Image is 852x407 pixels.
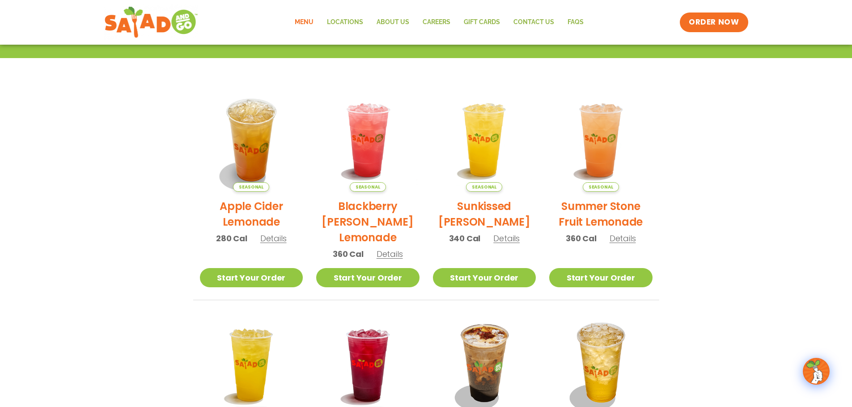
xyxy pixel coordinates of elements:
img: Product photo for Blackberry Bramble Lemonade [316,88,420,192]
span: 360 Cal [566,232,597,244]
span: Details [610,233,636,244]
a: Start Your Order [549,268,653,287]
img: wpChatIcon [804,359,829,384]
span: 360 Cal [333,248,364,260]
span: Details [260,233,287,244]
a: GIFT CARDS [457,12,507,33]
h2: Apple Cider Lemonade [200,198,303,230]
span: Seasonal [466,182,502,192]
span: ORDER NOW [689,17,739,28]
nav: Menu [288,12,590,33]
a: ORDER NOW [680,13,748,32]
img: Product photo for Summer Stone Fruit Lemonade [549,88,653,192]
span: 340 Cal [449,232,481,244]
a: Contact Us [507,12,561,33]
a: Start Your Order [200,268,303,287]
span: Seasonal [350,182,386,192]
h2: Summer Stone Fruit Lemonade [549,198,653,230]
img: Product photo for Sunkissed Yuzu Lemonade [433,88,536,192]
img: new-SAG-logo-768×292 [104,4,199,40]
span: Seasonal [583,182,619,192]
a: Careers [416,12,457,33]
span: 280 Cal [216,232,247,244]
a: Start Your Order [433,268,536,287]
a: FAQs [561,12,590,33]
h2: Blackberry [PERSON_NAME] Lemonade [316,198,420,245]
span: Details [493,233,520,244]
a: Menu [288,12,320,33]
a: Start Your Order [316,268,420,287]
a: About Us [370,12,416,33]
h2: Sunkissed [PERSON_NAME] [433,198,536,230]
a: Locations [320,12,370,33]
span: Seasonal [233,182,269,192]
span: Details [377,248,403,260]
img: Product photo for Apple Cider Lemonade [200,88,303,192]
